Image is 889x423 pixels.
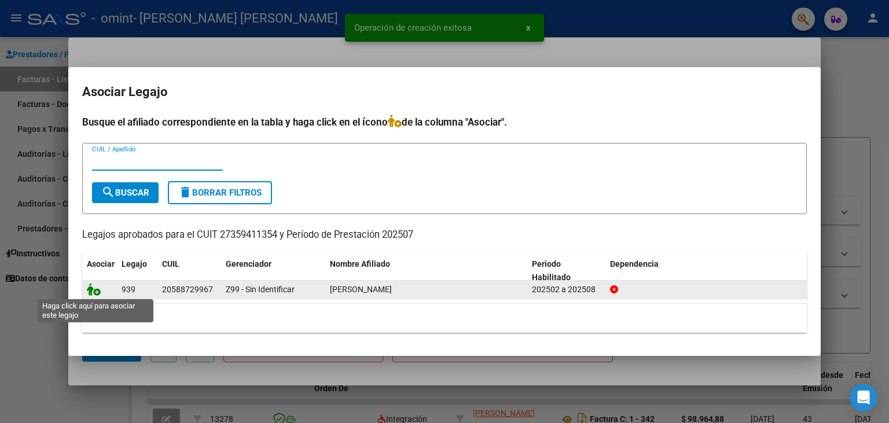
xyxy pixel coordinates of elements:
[82,81,807,103] h2: Asociar Legajo
[178,187,262,198] span: Borrar Filtros
[168,181,272,204] button: Borrar Filtros
[226,259,271,268] span: Gerenciador
[162,259,179,268] span: CUIL
[226,285,295,294] span: Z99 - Sin Identificar
[532,283,601,296] div: 202502 a 202508
[605,252,807,290] datatable-header-cell: Dependencia
[330,285,392,294] span: GIMENEZ BENJAMIN GABRIEL
[532,259,571,282] span: Periodo Habilitado
[325,252,527,290] datatable-header-cell: Nombre Afiliado
[610,259,659,268] span: Dependencia
[178,185,192,199] mat-icon: delete
[850,384,877,411] div: Open Intercom Messenger
[101,185,115,199] mat-icon: search
[82,252,117,290] datatable-header-cell: Asociar
[221,252,325,290] datatable-header-cell: Gerenciador
[87,259,115,268] span: Asociar
[122,285,135,294] span: 939
[117,252,157,290] datatable-header-cell: Legajo
[101,187,149,198] span: Buscar
[92,182,159,203] button: Buscar
[527,252,605,290] datatable-header-cell: Periodo Habilitado
[82,228,807,242] p: Legajos aprobados para el CUIT 27359411354 y Período de Prestación 202507
[162,283,213,296] div: 20588729967
[330,259,390,268] span: Nombre Afiliado
[157,252,221,290] datatable-header-cell: CUIL
[82,115,807,130] h4: Busque el afiliado correspondiente en la tabla y haga click en el ícono de la columna "Asociar".
[122,259,147,268] span: Legajo
[82,304,807,333] div: 1 registros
